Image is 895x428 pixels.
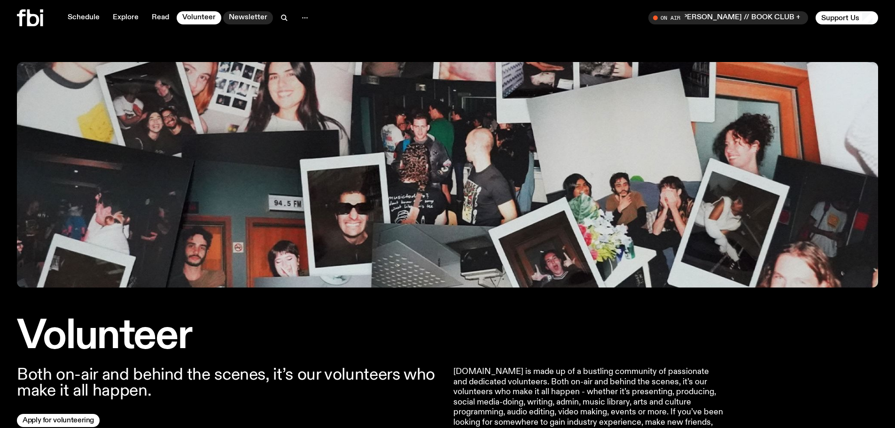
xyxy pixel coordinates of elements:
span: Support Us [821,14,859,22]
h1: Volunteer [17,318,442,356]
a: Newsletter [223,11,273,24]
p: Both on-air and behind the scenes, it’s our volunteers who make it all happen. [17,367,442,399]
button: On AirMornings with [PERSON_NAME] // BOOK CLUB + playing [PERSON_NAME] ?1!?1 [648,11,808,24]
a: Volunteer [177,11,221,24]
a: Schedule [62,11,105,24]
a: Apply for volunteering [17,414,100,427]
a: Explore [107,11,144,24]
button: Support Us [816,11,878,24]
a: Read [146,11,175,24]
img: A collage of photographs and polaroids showing FBI volunteers. [17,62,878,288]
